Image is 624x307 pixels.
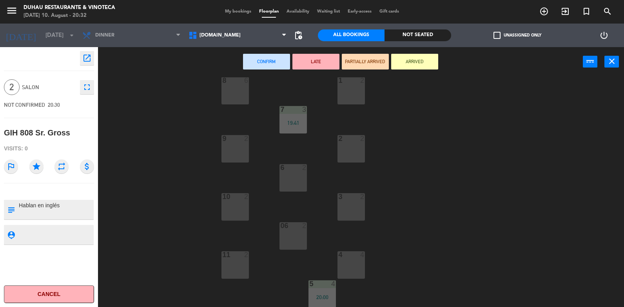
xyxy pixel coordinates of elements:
div: 2 [302,164,307,171]
div: GIH 808 Sr. Gross [4,126,70,139]
i: subject [7,205,15,214]
span: Waiting list [313,9,344,14]
div: 2 [244,251,249,258]
div: 11 [222,251,223,258]
div: 2 [244,135,249,142]
button: fullscreen [80,80,94,94]
span: NOT CONFIRMED [4,102,45,108]
span: Early-access [344,9,375,14]
i: power_input [586,57,595,66]
div: 8 [222,77,223,84]
span: [DOMAIN_NAME] [200,33,241,38]
span: SALON [22,83,76,92]
i: outlined_flag [4,159,18,174]
i: power_settings_new [599,31,609,40]
div: 2 [360,135,365,142]
div: 4 [331,280,336,287]
div: 2 [338,135,339,142]
div: Not seated [385,29,451,41]
div: 6 [244,77,249,84]
button: PARTIALLY ARRIVED [342,54,389,69]
button: menu [6,5,18,19]
i: turned_in_not [582,7,591,16]
span: 2 [4,79,20,95]
div: 9 [222,135,223,142]
div: Visits: 0 [4,142,94,155]
span: pending_actions [294,31,303,40]
div: [DATE] 10. August - 20:32 [24,12,115,20]
label: Unassigned only [493,32,541,39]
i: star [29,159,44,174]
div: 2 [302,222,307,229]
div: 5 [309,280,310,287]
button: LATE [292,54,339,69]
i: menu [6,5,18,16]
i: search [603,7,612,16]
div: 1 [338,77,339,84]
i: fullscreen [82,82,92,92]
button: power_input [583,56,597,68]
button: Cancel [4,285,94,303]
div: 19:41 [279,120,307,126]
button: ARRIVED [391,54,438,69]
i: attach_money [80,159,94,174]
span: Availability [283,9,313,14]
span: 20:30 [48,102,60,108]
button: Confirm [243,54,290,69]
button: open_in_new [80,51,94,65]
div: 3 [302,106,307,113]
div: 10 [222,193,223,200]
i: close [607,57,617,66]
i: person_pin [7,230,15,239]
div: 20:00 [308,294,336,300]
span: check_box_outline_blank [493,32,501,39]
div: 2 [360,77,365,84]
i: exit_to_app [561,7,570,16]
div: 6 [280,164,281,171]
span: Floorplan [255,9,283,14]
div: All Bookings [318,29,385,41]
div: 4 [338,251,339,258]
button: close [604,56,619,68]
div: Duhau Restaurante & Vinoteca [24,4,115,12]
span: Gift cards [375,9,403,14]
div: 2 [244,193,249,200]
span: My bookings [221,9,255,14]
i: add_circle_outline [539,7,549,16]
div: 4 [360,251,365,258]
div: 3 [338,193,339,200]
div: 7 [280,106,281,113]
i: open_in_new [82,53,92,63]
i: arrow_drop_down [67,31,76,40]
div: 2 [360,193,365,200]
span: Dinner [95,33,114,38]
div: 06 [280,222,281,229]
i: repeat [54,159,69,174]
